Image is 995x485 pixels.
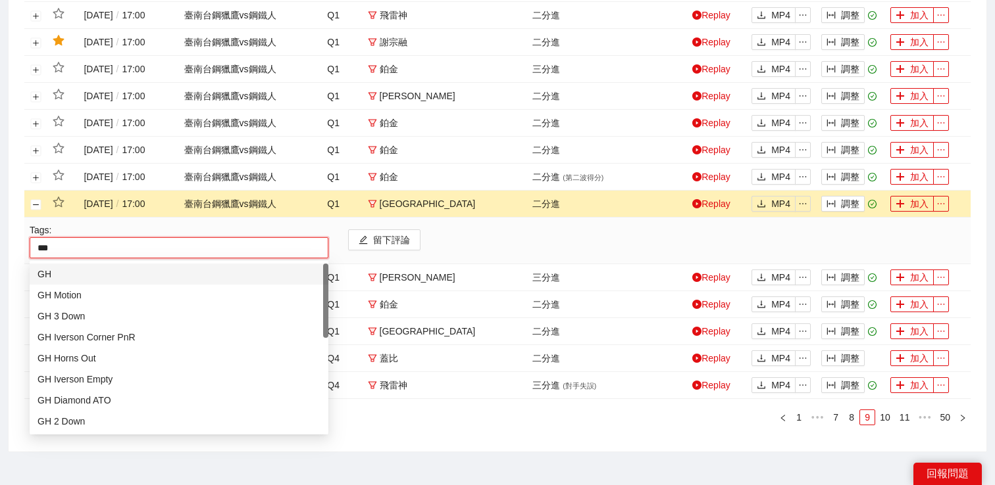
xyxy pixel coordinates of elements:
[84,35,173,49] div: [DATE] 17:00
[53,8,64,20] span: star
[757,354,766,364] span: download
[692,199,702,208] span: play-circle
[771,8,790,22] span: MP4
[179,110,322,137] td: 臺南台鋼獵鷹 vs 鋼鐵人
[827,354,836,364] span: column-width
[775,409,791,425] li: 上一頁
[934,11,948,20] span: ellipsis
[30,306,328,327] div: GH 3 Down
[896,145,905,156] span: plus
[692,172,730,182] a: Replay
[844,410,859,425] a: 8
[692,37,702,47] span: play-circle
[113,118,122,128] span: /
[527,191,641,218] td: 二分進
[890,7,934,23] button: plus加入
[752,142,796,158] button: downloadMP4
[795,61,811,77] button: ellipsis
[791,409,807,425] li: 1
[771,324,790,338] span: MP4
[868,200,877,208] span: check-circle
[896,11,905,21] span: plus
[792,410,806,425] a: 1
[692,145,702,154] span: play-circle
[934,199,948,208] span: ellipsis
[757,11,766,21] span: download
[368,37,377,47] span: filter
[827,172,836,183] span: column-width
[692,326,730,336] a: Replay
[31,37,41,48] button: 展開行
[890,196,934,212] button: plus加入
[934,381,948,390] span: ellipsis
[890,323,934,339] button: plus加入
[363,110,528,137] td: 鉑金
[752,7,796,23] button: downloadMP4
[827,199,836,210] span: column-width
[821,169,865,185] button: column-width調整
[934,91,948,101] span: ellipsis
[113,172,122,182] span: /
[796,273,810,282] span: ellipsis
[934,118,948,127] span: ellipsis
[796,354,810,363] span: ellipsis
[796,37,810,47] span: ellipsis
[84,196,173,211] div: [DATE] 17:00
[30,264,328,285] div: GH
[368,145,377,154] span: filter
[752,61,796,77] button: downloadMP4
[896,300,905,310] span: plus
[934,300,948,309] span: ellipsis
[692,145,730,155] a: Replay
[38,393,320,407] div: GH Diamond ATO
[179,191,322,218] td: 臺南台鋼獵鷹 vs 鋼鐵人
[933,296,949,312] button: ellipsis
[322,110,362,137] td: Q1
[796,327,810,336] span: ellipsis
[752,115,796,131] button: downloadMP4
[359,235,368,246] span: edit
[752,196,796,212] button: downloadMP4
[113,145,122,155] span: /
[692,64,730,74] a: Replay
[113,64,122,74] span: /
[795,350,811,366] button: ellipsis
[752,377,796,393] button: downloadMP4
[933,88,949,104] button: ellipsis
[757,145,766,156] span: download
[692,91,730,101] a: Replay
[179,83,322,110] td: 臺南台鋼獵鷹 vs 鋼鐵人
[368,273,377,282] span: filter
[829,410,843,425] a: 7
[527,264,641,291] td: 三分進
[38,351,320,365] div: GH Horns Out
[368,11,377,20] span: filter
[368,64,377,74] span: filter
[692,10,730,20] a: Replay
[896,118,905,129] span: plus
[322,164,362,191] td: Q1
[827,273,836,283] span: column-width
[821,142,865,158] button: column-width調整
[796,300,810,309] span: ellipsis
[363,29,528,56] td: 謝宗融
[692,198,730,209] a: Replay
[795,7,811,23] button: ellipsis
[827,327,836,337] span: column-width
[896,410,914,425] a: 11
[828,409,844,425] li: 7
[821,377,865,393] button: column-width調整
[795,323,811,339] button: ellipsis
[933,196,949,212] button: ellipsis
[84,62,173,76] div: [DATE] 17:00
[933,142,949,158] button: ellipsis
[53,143,64,154] span: star
[348,229,421,250] button: edit留下評論
[771,62,790,76] span: MP4
[896,37,905,48] span: plus
[868,11,877,20] span: check-circle
[179,29,322,56] td: 臺南台鋼獵鷹 vs 鋼鐵人
[757,91,766,102] span: download
[38,267,320,281] div: GH
[933,269,949,285] button: ellipsis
